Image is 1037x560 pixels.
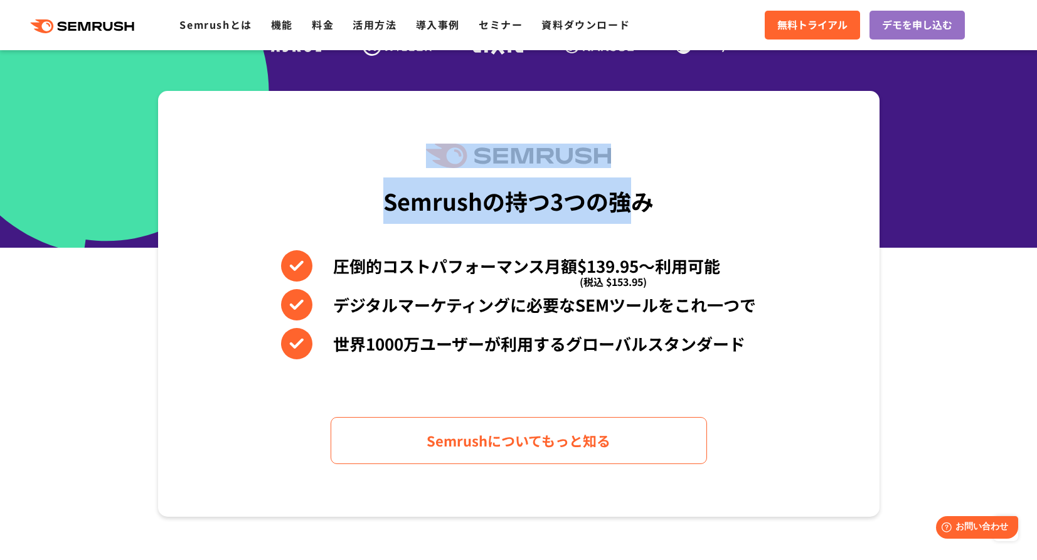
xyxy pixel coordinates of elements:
[271,17,293,32] a: 機能
[383,177,654,224] div: Semrushの持つ3つの強み
[479,17,523,32] a: セミナー
[331,417,707,464] a: Semrushについてもっと知る
[925,511,1023,546] iframe: Help widget launcher
[416,17,460,32] a: 導入事例
[281,289,756,320] li: デジタルマーケティングに必要なSEMツールをこれ一つで
[869,11,965,40] a: デモを申し込む
[281,250,756,282] li: 圧倒的コストパフォーマンス月額$139.95〜利用可能
[281,328,756,359] li: 世界1000万ユーザーが利用するグローバルスタンダード
[765,11,860,40] a: 無料トライアル
[427,430,610,452] span: Semrushについてもっと知る
[426,144,610,168] img: Semrush
[179,17,252,32] a: Semrushとは
[882,17,952,33] span: デモを申し込む
[777,17,848,33] span: 無料トライアル
[312,17,334,32] a: 料金
[541,17,630,32] a: 資料ダウンロード
[353,17,396,32] a: 活用方法
[580,266,647,297] span: (税込 $153.95)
